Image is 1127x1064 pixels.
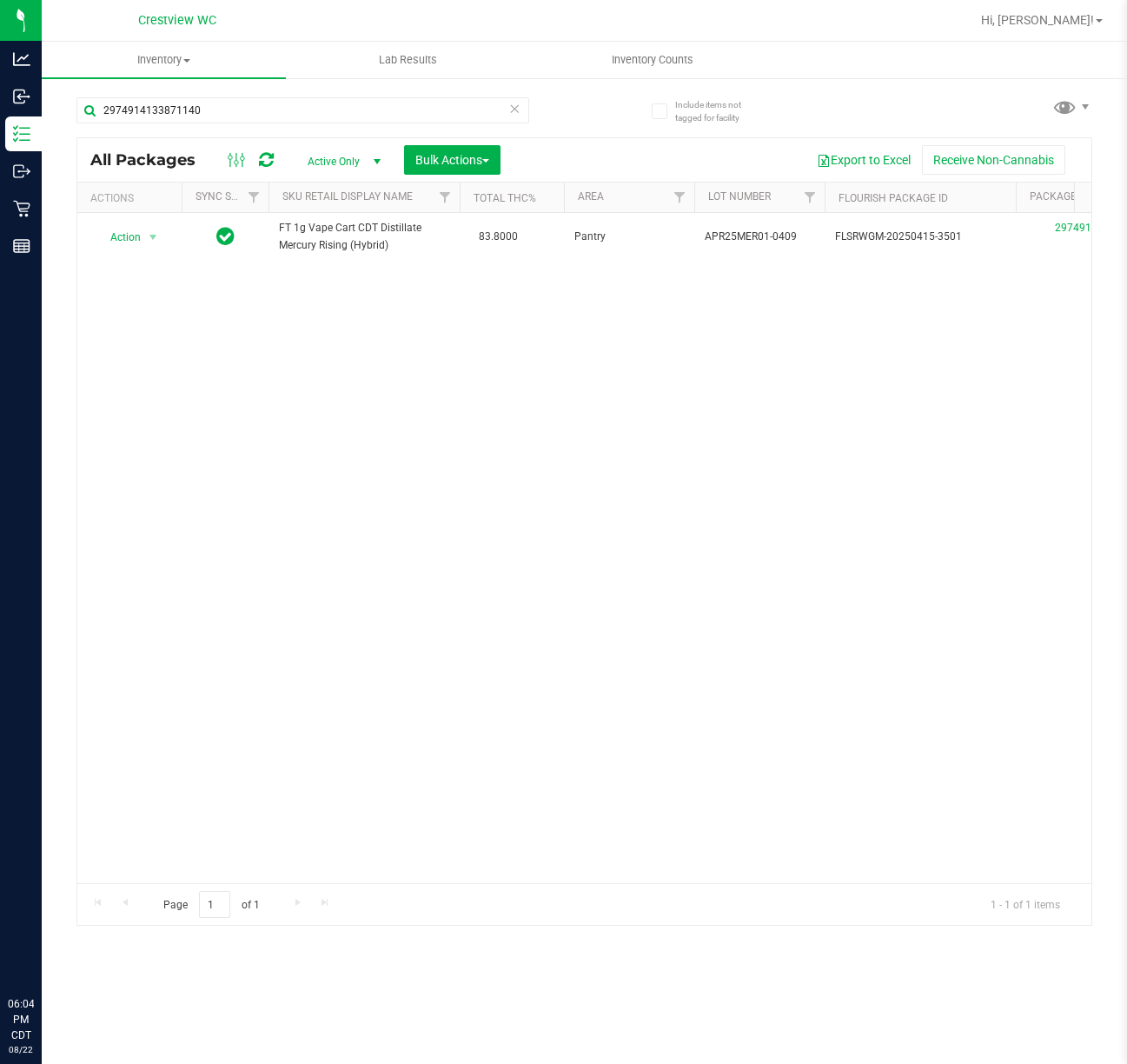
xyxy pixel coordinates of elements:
a: Total THC% [474,192,536,204]
a: Inventory [42,42,286,78]
p: 08/22 [8,1043,34,1056]
inline-svg: Retail [13,200,30,217]
a: Filter [240,183,268,212]
span: Pantry [574,229,684,245]
inline-svg: Outbound [13,163,30,180]
span: Hi, [PERSON_NAME]! [981,13,1094,27]
span: 83.8000 [470,224,527,249]
a: Area [578,190,604,203]
span: Lab Results [355,52,461,68]
inline-svg: Reports [13,237,30,255]
iframe: Resource center [17,925,70,977]
a: Filter [666,183,694,212]
a: Lab Results [286,42,530,78]
button: Export to Excel [805,145,922,175]
inline-svg: Inbound [13,88,30,105]
button: Bulk Actions [404,145,501,175]
a: Sync Status [196,190,262,203]
a: Flourish Package ID [839,192,948,204]
a: Filter [431,183,460,212]
a: Filter [796,183,825,212]
span: Inventory Counts [588,52,717,68]
span: Bulk Actions [415,153,489,167]
span: FLSRWGM-20250415-3501 [835,229,1005,245]
span: select [143,225,164,249]
span: Crestview WC [138,13,216,28]
span: Clear [508,97,520,120]
input: 1 [199,891,230,918]
span: FT 1g Vape Cart CDT Distillate Mercury Rising (Hybrid) [279,220,449,253]
span: Action [95,225,142,249]
p: 06:04 PM CDT [8,996,34,1043]
span: In Sync [216,224,235,249]
span: Page of 1 [149,891,274,918]
span: Include items not tagged for facility [675,98,762,124]
inline-svg: Inventory [13,125,30,143]
span: All Packages [90,150,213,170]
span: 1 - 1 of 1 items [977,891,1074,917]
a: Lot Number [708,190,771,203]
span: APR25MER01-0409 [705,229,814,245]
input: Search Package ID, Item Name, SKU, Lot or Part Number... [76,97,529,123]
a: Package ID [1030,190,1089,203]
button: Receive Non-Cannabis [922,145,1065,175]
a: Inventory Counts [530,42,774,78]
div: Actions [90,192,175,204]
inline-svg: Analytics [13,50,30,68]
a: SKU Retail Display Name [282,190,413,203]
span: Inventory [42,52,286,68]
